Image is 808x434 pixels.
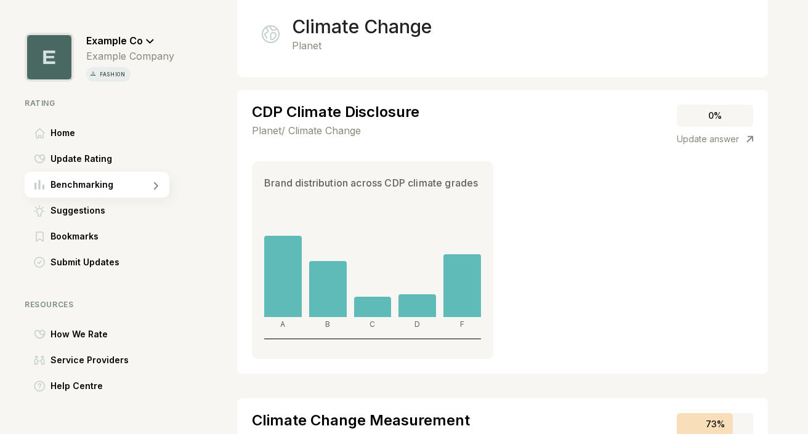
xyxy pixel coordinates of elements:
[50,353,129,368] span: Service Providers
[25,373,174,399] a: Help CentreHelp Centre
[34,380,46,392] img: Help Centre
[34,205,45,217] img: Suggestions
[25,321,174,347] a: How We RateHow We Rate
[97,70,128,79] p: fashion
[746,135,753,143] img: External Link
[34,355,45,365] img: Service Providers
[25,223,174,249] a: BookmarksBookmarks
[34,154,46,164] img: Update Rating
[86,50,174,62] div: Example Company
[25,198,174,223] a: SuggestionsSuggestions
[34,128,45,139] img: Home
[252,105,419,119] div: CDP Climate Disclosure
[89,70,97,78] img: vertical icon
[25,347,174,373] a: Service ProvidersService Providers
[237,90,768,374] a: CDP Climate DisclosurePlanet/ Climate Change0%Update answerExternal LinkBrand distribution across...
[264,176,478,190] p: Brand distribution across CDP climate grades
[34,257,45,268] img: Submit Updates
[50,177,113,192] span: Benchmarking
[292,38,432,53] div: Planet
[50,203,105,218] span: Suggestions
[677,105,753,127] div: 0%
[25,120,174,146] a: HomeHome
[50,327,108,342] span: How We Rate
[25,300,174,309] div: Resources
[262,25,280,43] img: Planet
[50,229,99,244] span: Bookmarks
[34,180,44,190] img: Benchmarking
[25,249,174,275] a: Submit UpdatesSubmit Updates
[36,231,44,242] img: Bookmarks
[25,146,174,172] a: Update RatingUpdate Rating
[460,319,464,329] div: F
[280,319,285,329] div: A
[25,98,174,108] div: Rating
[50,379,103,393] span: Help Centre
[25,172,174,198] a: BenchmarkingBenchmarking
[325,319,330,329] div: B
[50,255,119,270] span: Submit Updates
[370,319,375,329] div: C
[252,413,470,428] div: Climate Change Measurement
[50,126,75,140] span: Home
[677,132,753,147] div: Update answer
[50,151,112,166] span: Update Rating
[252,123,419,138] div: Planet / Climate Change
[754,380,796,422] iframe: Website support platform help button
[414,319,420,329] div: D
[86,34,143,47] span: Example Co
[292,15,432,38] div: Climate Change
[34,329,46,339] img: How We Rate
